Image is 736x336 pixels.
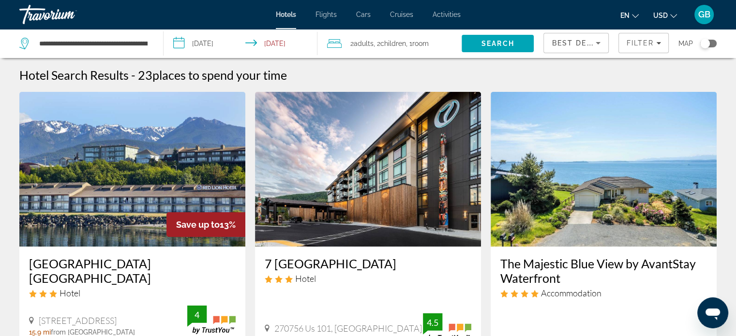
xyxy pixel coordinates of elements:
[274,323,422,334] span: 270756 Us 101, [GEOGRAPHIC_DATA]
[500,256,707,285] a: The Majestic Blue View by AvantStay Waterfront
[500,288,707,298] div: 4 star Accommodation
[541,288,601,298] span: Accommodation
[678,37,693,50] span: Map
[317,29,462,58] button: Travelers: 2 adults, 2 children
[698,10,710,19] span: GB
[653,8,677,22] button: Change currency
[176,219,220,230] span: Save up to
[380,40,406,47] span: Children
[38,36,149,51] input: Search hotel destination
[276,11,296,18] a: Hotels
[152,68,287,82] span: places to spend your time
[19,2,116,27] a: Travorium
[552,37,601,49] mat-select: Sort by
[620,8,639,22] button: Change language
[19,68,129,82] h1: Hotel Search Results
[39,315,117,326] span: [STREET_ADDRESS]
[295,273,316,284] span: Hotel
[423,317,442,328] div: 4.5
[390,11,413,18] a: Cruises
[315,11,337,18] a: Flights
[19,92,245,247] img: Red Lion Hotel Port Angeles Harbor
[265,256,471,271] a: 7 [GEOGRAPHIC_DATA]
[412,40,429,47] span: Room
[618,33,669,53] button: Filters
[166,212,245,237] div: 13%
[491,92,717,247] img: The Majestic Blue View by AvantStay Waterfront
[164,29,317,58] button: Select check in and out date
[626,39,654,47] span: Filter
[29,328,51,336] span: 15.9 mi
[691,4,717,25] button: User Menu
[481,40,514,47] span: Search
[697,297,728,328] iframe: Button to launch messaging window
[350,37,374,50] span: 2
[60,288,80,298] span: Hotel
[354,40,374,47] span: Adults
[374,37,406,50] span: , 2
[29,288,236,298] div: 3 star Hotel
[187,306,236,334] img: TrustYou guest rating badge
[406,37,429,50] span: , 1
[620,12,630,19] span: en
[462,35,534,52] button: Search
[552,39,602,47] span: Best Deals
[187,309,207,321] div: 4
[131,68,135,82] span: -
[356,11,371,18] a: Cars
[255,92,481,247] img: 7 Cedars Hotel & Casino
[653,12,668,19] span: USD
[693,39,717,48] button: Toggle map
[138,68,287,82] h2: 23
[29,256,236,285] a: [GEOGRAPHIC_DATA] [GEOGRAPHIC_DATA]
[265,273,471,284] div: 3 star Hotel
[433,11,461,18] a: Activities
[51,328,135,336] span: from [GEOGRAPHIC_DATA]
